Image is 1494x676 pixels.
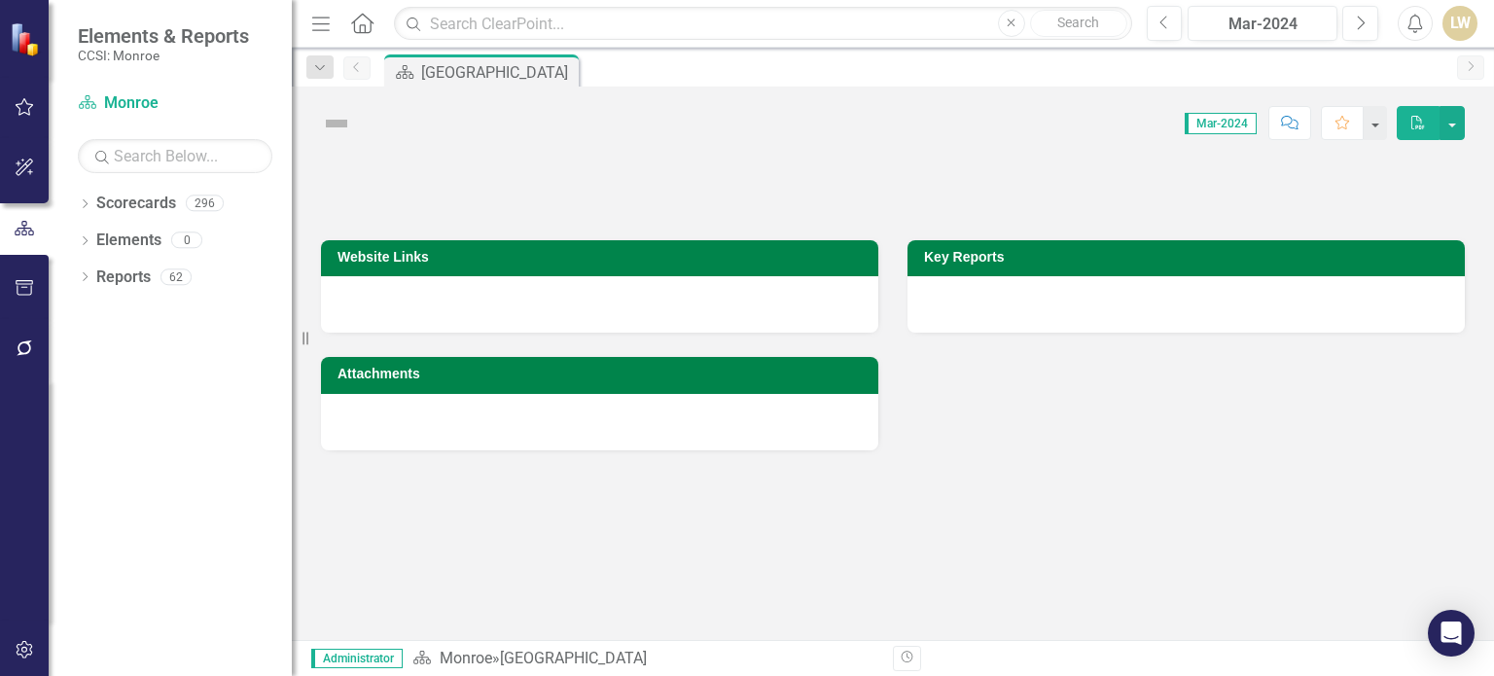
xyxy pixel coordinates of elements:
[311,649,403,668] span: Administrator
[500,649,647,667] div: [GEOGRAPHIC_DATA]
[10,22,44,56] img: ClearPoint Strategy
[78,92,272,115] a: Monroe
[96,230,161,252] a: Elements
[440,649,492,667] a: Monroe
[1194,13,1331,36] div: Mar-2024
[96,267,151,289] a: Reports
[186,196,224,212] div: 296
[96,193,176,215] a: Scorecards
[1030,10,1127,37] button: Search
[1442,6,1477,41] button: LW
[421,60,574,85] div: [GEOGRAPHIC_DATA]
[321,108,352,139] img: Not Defined
[412,648,878,670] div: »
[1188,6,1337,41] button: Mar-2024
[160,268,192,285] div: 62
[78,48,249,63] small: CCSI: Monroe
[338,367,869,381] h3: Attachments
[338,250,869,265] h3: Website Links
[1057,15,1099,30] span: Search
[1185,113,1257,134] span: Mar-2024
[78,24,249,48] span: Elements & Reports
[394,7,1131,41] input: Search ClearPoint...
[1428,610,1475,657] div: Open Intercom Messenger
[171,232,202,249] div: 0
[924,250,1455,265] h3: Key Reports
[78,139,272,173] input: Search Below...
